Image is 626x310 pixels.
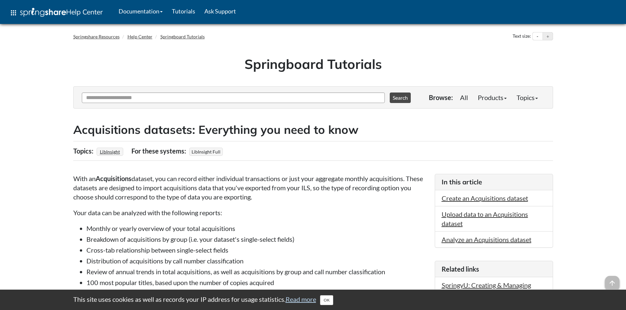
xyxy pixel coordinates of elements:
a: Analyze an Acquisitions dataset [442,236,531,243]
h1: Springboard Tutorials [78,55,548,73]
a: Springshare Resources [73,34,120,39]
button: Search [390,93,411,103]
li: Review of annual trends in total acquisitions, as well as acquisitions by group and call number c... [86,267,428,276]
a: All [455,91,473,104]
li: Monthly or yearly overview of your total acquisitions [86,224,428,233]
a: Ask Support [200,3,241,19]
div: For these systems: [131,145,188,157]
a: Read more [286,295,316,303]
span: Related links [442,265,479,273]
li: Cross-tab relationship between single-select fields [86,245,428,255]
span: LibInsight Full [189,148,223,156]
a: SpringyU: Creating & Managing Acquisitions Datasets [442,281,531,298]
p: Browse: [429,93,453,102]
p: With an dataset, you can record either individual transactions or just your aggregate monthly acq... [73,174,428,201]
a: apps Help Center [5,3,107,23]
div: Topics: [73,145,95,157]
a: Topics [512,91,543,104]
button: Increase text size [543,32,553,40]
h2: Acquisitions datasets: Everything you need to know [73,122,553,138]
a: Products [473,91,512,104]
a: arrow_upward [605,277,619,284]
li: Distribution of acquisitions by call number classification [86,256,428,265]
div: Text size: [511,32,532,41]
span: arrow_upward [605,276,619,290]
div: This site uses cookies as well as records your IP address for usage statistics. [67,295,560,305]
li: 100 most popular titles, based upon the number of copies acquired [86,278,428,287]
a: Documentation [114,3,167,19]
a: Springboard Tutorials [160,34,205,39]
a: Upload data to an Acquisitions dataset [442,210,528,227]
a: Tutorials [167,3,200,19]
h3: In this article [442,177,546,187]
p: Your data can be analyzed with the following reports: [73,208,428,217]
a: LibInsight [99,147,121,156]
button: Decrease text size [533,32,543,40]
span: apps [10,9,17,17]
a: Create an Acquisitions dataset [442,194,528,202]
li: Breakdown of acquisitions by group (i.e. your dataset's single-select fields) [86,235,428,244]
strong: Acquisitions [96,175,131,182]
span: Help Center [66,8,103,16]
a: Help Center [128,34,152,39]
img: Springshare [20,8,66,17]
button: Close [320,295,333,305]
